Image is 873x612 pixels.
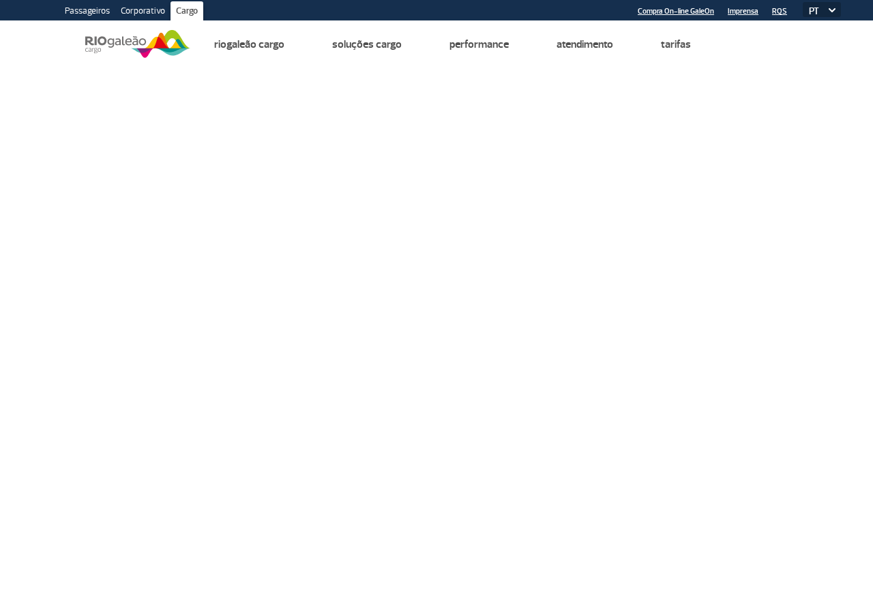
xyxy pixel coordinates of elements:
a: Compra On-line GaleOn [638,7,714,16]
a: Soluções Cargo [332,38,402,51]
a: Performance [449,38,509,51]
a: Passageiros [59,1,115,23]
a: RQS [772,7,787,16]
a: Atendimento [557,38,613,51]
a: Corporativo [115,1,171,23]
a: Riogaleão Cargo [214,38,284,51]
a: Tarifas [661,38,691,51]
a: Cargo [171,1,203,23]
a: Imprensa [728,7,758,16]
